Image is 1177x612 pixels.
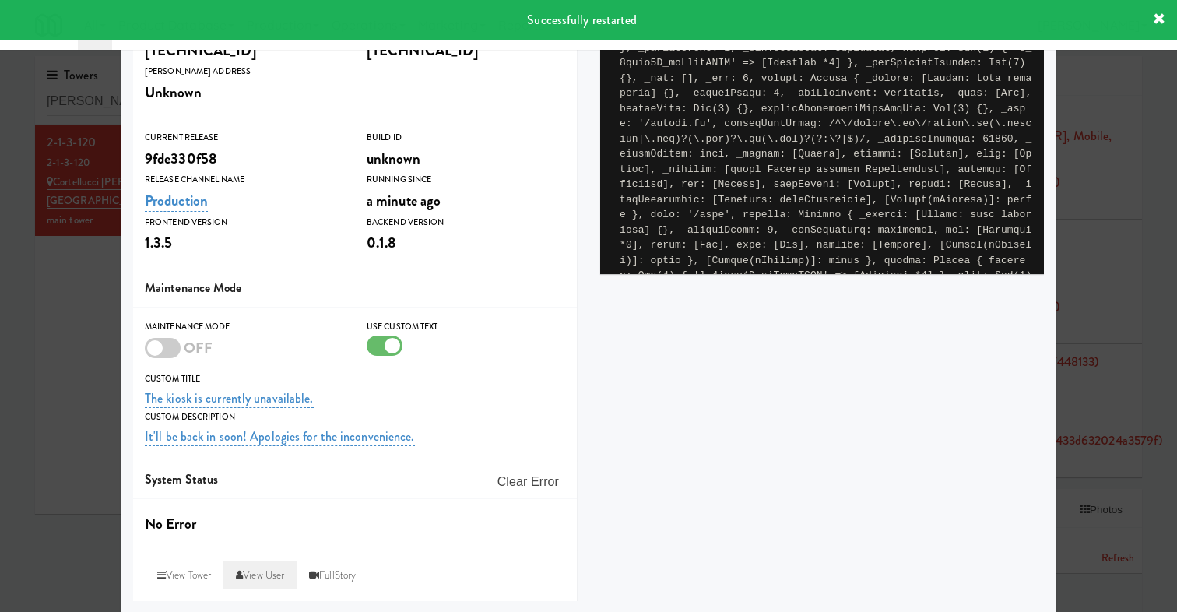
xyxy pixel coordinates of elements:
a: The kiosk is currently unavailable. [145,389,314,408]
div: Custom Title [145,371,565,387]
div: No Error [145,511,565,537]
span: Maintenance Mode [145,279,242,297]
div: [TECHNICAL_ID] [367,37,565,64]
div: 0.1.8 [367,230,565,256]
div: Release Channel Name [145,172,343,188]
span: System Status [145,470,218,488]
div: Running Since [367,172,565,188]
a: View Tower [145,561,223,589]
span: Successfully restarted [527,11,637,29]
span: OFF [184,337,213,358]
a: It'll be back in soon! Apologies for the inconvenience. [145,427,415,446]
div: [TECHNICAL_ID] [145,37,343,64]
span: a minute ago [367,190,441,211]
div: unknown [367,146,565,172]
a: Production [145,190,208,212]
div: Unknown [145,79,343,106]
div: [PERSON_NAME] Address [145,64,343,79]
div: Use Custom Text [367,319,565,335]
div: Backend Version [367,215,565,230]
a: View User [223,561,297,589]
button: Clear Error [491,468,565,496]
div: 9fde330f58 [145,146,343,172]
div: Maintenance Mode [145,319,343,335]
div: Build Id [367,130,565,146]
div: Frontend Version [145,215,343,230]
div: Custom Description [145,410,565,425]
div: 1.3.5 [145,230,343,256]
div: Current Release [145,130,343,146]
a: FullStory [297,561,368,589]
